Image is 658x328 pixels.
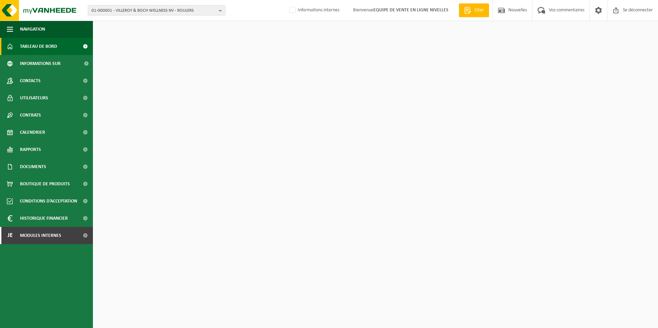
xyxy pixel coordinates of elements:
[20,72,41,89] span: Contacts
[20,193,77,210] span: Conditions d’acceptation
[288,5,339,15] label: Informations internes
[459,3,489,17] a: Citer
[20,124,45,141] span: Calendrier
[20,21,45,38] span: Navigation
[20,55,79,72] span: Informations sur l’entreprise
[20,141,41,158] span: Rapports
[20,89,48,107] span: Utilisateurs
[353,8,448,13] font: Bienvenue
[88,5,225,15] button: 01-000001 - VILLEROY & BOCH WELLNESS NV - ROULERS
[373,8,448,13] strong: EQUIPE DE VENTE EN LIGNE NIVELLES
[20,227,61,244] span: Modules internes
[20,107,41,124] span: Contrats
[20,175,70,193] span: Boutique de produits
[92,6,216,16] span: 01-000001 - VILLEROY & BOCH WELLNESS NV - ROULERS
[7,227,13,244] span: Je
[20,210,68,227] span: Historique financier
[473,7,486,14] span: Citer
[20,158,46,175] span: Documents
[20,38,57,55] span: Tableau de bord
